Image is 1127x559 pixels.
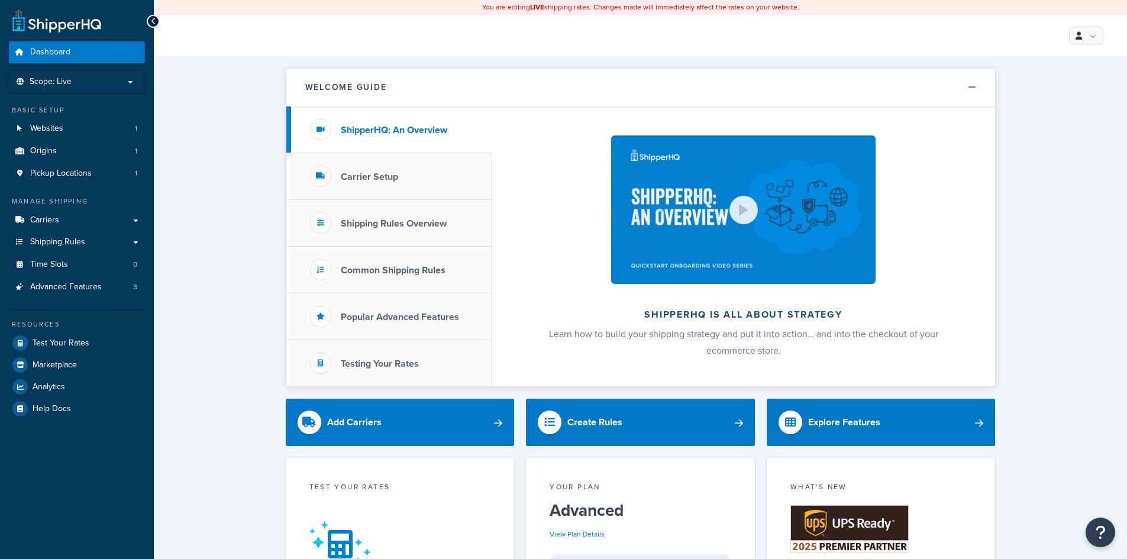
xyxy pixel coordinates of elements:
[9,163,145,185] li: Pickup Locations
[9,140,145,162] li: Origins
[135,124,137,134] span: 1
[30,282,102,292] span: Advanced Features
[30,215,59,225] span: Carriers
[341,312,459,322] h3: Popular Advanced Features
[550,529,605,539] a: View Plan Details
[567,414,622,431] div: Create Rules
[286,399,515,446] a: Add Carriers
[9,376,145,398] a: Analytics
[1086,518,1115,547] button: Open Resource Center
[9,332,145,354] a: Test Your Rates
[341,218,447,229] h3: Shipping Rules Overview
[30,260,68,270] span: Time Slots
[341,265,445,276] h3: Common Shipping Rules
[33,382,65,392] span: Analytics
[550,482,731,495] div: Your Plan
[9,140,145,162] a: Origins1
[135,146,137,156] span: 1
[327,414,382,431] div: Add Carriers
[341,172,398,182] h3: Carrier Setup
[9,354,145,376] a: Marketplace
[549,327,938,357] span: Learn how to build your shipping strategy and put it into action… and into the checkout of your e...
[9,254,145,276] li: Time Slots
[9,276,145,298] a: Advanced Features3
[30,169,92,179] span: Pickup Locations
[9,231,145,253] a: Shipping Rules
[33,404,71,414] span: Help Docs
[611,135,875,284] img: ShipperHQ is all about strategy
[9,105,145,115] div: Basic Setup
[30,146,57,156] span: Origins
[808,414,880,431] div: Explore Features
[30,77,72,87] span: Scope: Live
[526,399,755,446] a: Create Rules
[9,118,145,140] a: Websites1
[9,163,145,185] a: Pickup Locations1
[133,260,137,270] span: 0
[767,399,996,446] a: Explore Features
[9,276,145,298] li: Advanced Features
[305,83,387,92] h2: Welcome Guide
[9,118,145,140] li: Websites
[9,41,145,63] a: Dashboard
[550,501,731,520] h5: Advanced
[9,319,145,329] div: Resources
[33,360,77,370] span: Marketplace
[30,124,63,134] span: Websites
[9,254,145,276] a: Time Slots0
[286,69,995,106] button: Welcome Guide
[30,47,70,57] span: Dashboard
[30,237,85,247] span: Shipping Rules
[790,482,972,495] div: What's New
[135,169,137,179] span: 1
[9,209,145,231] a: Carriers
[530,2,544,12] b: LIVE
[309,482,491,495] div: Test your rates
[524,309,964,320] h2: ShipperHQ is all about strategy
[133,282,137,292] span: 3
[33,338,89,348] span: Test Your Rates
[9,398,145,419] a: Help Docs
[9,196,145,206] div: Manage Shipping
[341,125,447,135] h3: ShipperHQ: An Overview
[341,358,419,369] h3: Testing Your Rates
